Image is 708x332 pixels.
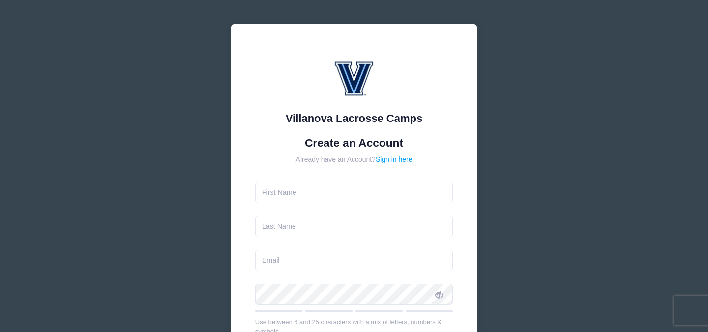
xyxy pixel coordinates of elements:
[255,110,453,126] div: Villanova Lacrosse Camps
[255,250,453,271] input: Email
[255,136,453,150] h1: Create an Account
[255,154,453,165] div: Already have an Account?
[255,182,453,203] input: First Name
[376,155,413,163] a: Sign in here
[255,216,453,237] input: Last Name
[324,48,383,107] img: Villanova Lacrosse Camps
